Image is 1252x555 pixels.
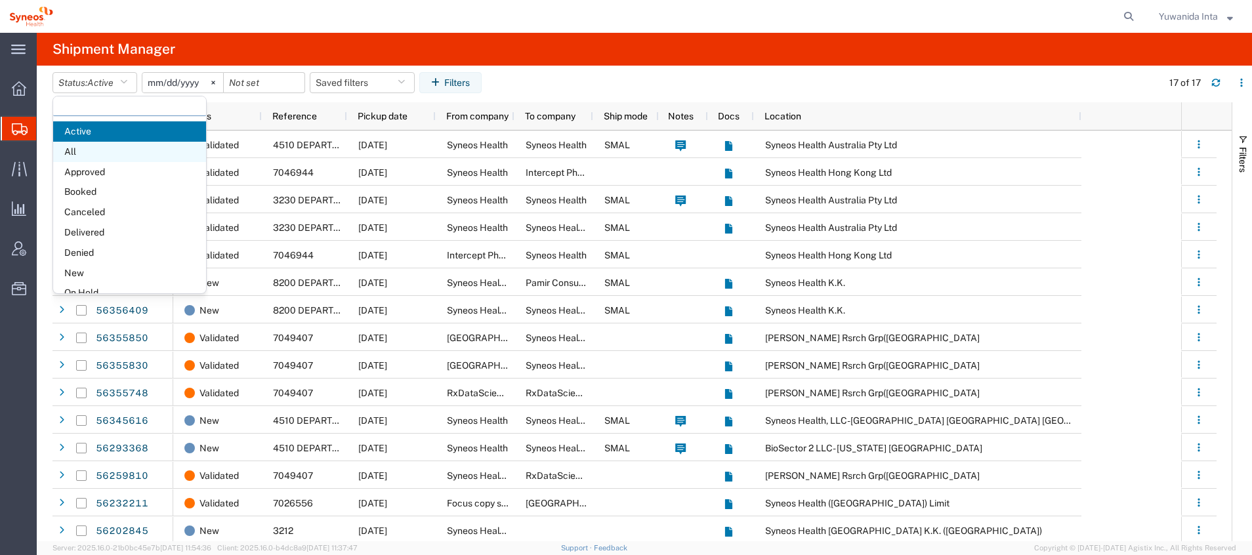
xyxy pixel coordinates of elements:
[358,360,387,371] span: 07/31/2025
[1169,76,1201,90] div: 17 of 17
[765,195,897,205] span: Syneos Health Australia Pty Ltd
[310,72,415,93] button: Saved filters
[199,159,239,186] span: Validated
[1158,9,1234,24] button: Yuwanida Inta
[53,283,206,303] span: On Hold
[273,333,313,343] span: 7049407
[419,72,482,93] button: Filters
[199,269,219,297] span: New
[765,388,980,398] span: Illingworth Rsrch Grp(Australi
[95,438,149,459] a: 56293368
[87,77,114,88] span: Active
[358,305,387,316] span: 07/31/2025
[447,305,527,316] span: Syneos Health G.K.
[526,443,663,453] span: Syneos Health Malaysia Sdn Bhd
[526,333,663,343] span: Syneos Health Malaysia Sdn Bhd
[447,167,508,178] span: Syneos Health
[199,241,239,269] span: Validated
[199,352,239,379] span: Validated
[765,443,982,453] span: BioSector 2 LLC- New York US
[53,222,206,243] span: Delivered
[95,493,149,514] a: 56232211
[273,415,415,426] span: 4510 DEPARTMENTAL EXPENSE
[199,517,219,545] span: New
[604,415,630,426] span: SMAL
[52,33,175,66] h4: Shipment Manager
[52,72,137,93] button: Status:Active
[1034,543,1236,554] span: Copyright © [DATE]-[DATE] Agistix Inc., All Rights Reserved
[604,222,630,233] span: SMAL
[199,489,239,517] span: Validated
[199,379,239,407] span: Validated
[272,111,317,121] span: Reference
[199,434,219,462] span: New
[604,443,630,453] span: SMAL
[358,470,387,481] span: 07/23/2025
[358,222,387,233] span: 08/11/2025
[765,167,892,178] span: Syneos Health Hong Kong Ltd
[53,243,206,263] span: Denied
[604,195,630,205] span: SMAL
[1159,9,1218,24] span: Yuwanida Inta
[358,388,387,398] span: 07/31/2025
[447,525,623,536] span: Syneos Health Japan K.K.
[765,498,949,508] span: Syneos Health (Thailand) Limit
[446,111,509,121] span: From company
[199,297,219,324] span: New
[199,324,239,352] span: Validated
[273,250,314,260] span: 7046944
[273,470,313,481] span: 7049407
[358,333,387,343] span: 08/01/2025
[718,111,740,121] span: Docs
[95,521,149,542] a: 56202845
[526,277,630,288] span: Pamir Consulting Co. Ltd.
[604,250,630,260] span: SMAL
[95,356,149,377] a: 56355830
[95,383,149,404] a: 56355748
[447,222,508,233] span: Syneos Health
[764,111,801,121] span: Location
[95,411,149,432] a: 56345616
[273,140,415,150] span: 4510 DEPARTMENTAL EXPENSE
[199,214,239,241] span: Validated
[358,525,387,536] span: 07/16/2025
[224,73,304,92] input: Not set
[526,498,619,508] span: Songklanagarind Hospital
[447,415,508,426] span: Syneos Health
[217,544,358,552] span: Client: 2025.16.0-b4dc8a9
[604,305,630,316] span: SMAL
[358,140,387,150] span: 08/21/2025
[604,140,630,150] span: SMAL
[526,305,668,316] span: Syneos Health (Shanghai) Inc. Ltd.
[765,250,892,260] span: Syneos Health Hong Kong Ltd
[199,186,239,214] span: Validated
[526,222,657,233] span: Syneos Health Australia Pty Ltd
[561,544,594,552] a: Support
[765,305,845,316] span: Syneos Health K.K.
[447,277,527,288] span: Syneos Health G.K.
[95,300,149,321] a: 56356409
[594,544,627,552] a: Feedback
[53,162,206,182] span: Approved
[273,388,313,398] span: 7049407
[447,250,578,260] span: Intercept Pharmaceuticals, Inc.
[142,73,223,92] input: Not set
[358,250,387,260] span: 08/01/2025
[53,263,206,283] span: New
[273,222,416,233] span: 3230 DEPARTMENTAL EXPENSE
[447,388,650,398] span: RxDataScience India Private Lt
[765,415,1136,426] span: Syneos Health, LLC-Morrisville NC US
[199,462,239,489] span: Validated
[526,388,728,398] span: RxDataScience India Private Lt
[525,111,575,121] span: To company
[526,195,587,205] span: Syneos Health
[447,443,508,453] span: Syneos Health
[273,360,313,371] span: 7049407
[526,360,663,371] span: Syneos Health Singapore Pte Ltd
[765,140,897,150] span: Syneos Health Australia Pty Ltd
[273,195,416,205] span: 3230 DEPARTMENTAL EXPENSE
[199,131,239,159] span: Validated
[52,544,211,552] span: Server: 2025.16.0-21b0bc45e7b
[160,544,211,552] span: [DATE] 11:54:36
[668,111,694,121] span: Notes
